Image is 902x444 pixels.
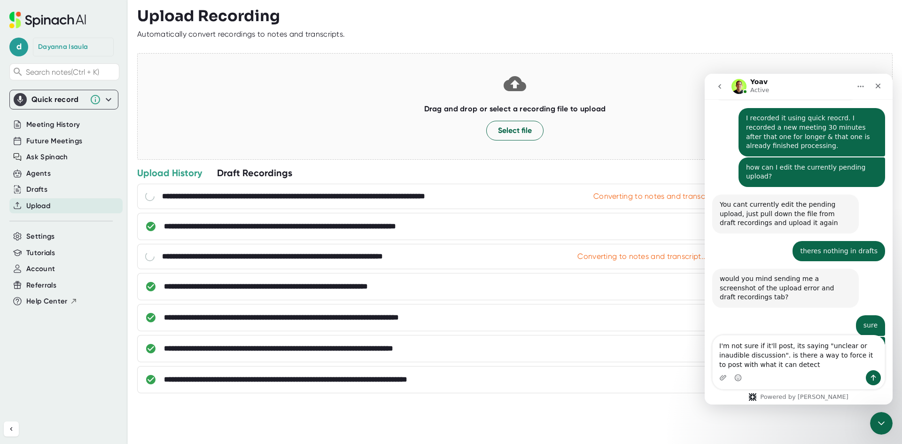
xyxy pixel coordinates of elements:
button: Settings [26,231,55,242]
button: Ask Spinach [26,152,68,163]
span: Help Center [26,296,68,307]
button: Upload [26,201,50,211]
span: Select file [498,125,532,136]
div: Draft Recordings [217,167,292,179]
div: Converting to notes and transcript... [593,192,723,201]
button: Collapse sidebar [4,421,19,436]
iframe: Intercom live chat [705,74,893,405]
div: Automatically convert recordings to notes and transcripts. [137,30,345,39]
span: Search notes (Ctrl + K) [26,68,117,77]
b: Drag and drop or select a recording file to upload [424,104,606,113]
div: Quick record [14,90,114,109]
button: Referrals [26,280,56,291]
button: Select file [486,121,544,140]
div: Dayanna Isaula [38,43,88,51]
div: Quick record [31,95,85,104]
button: Help Center [26,296,78,307]
button: Tutorials [26,248,55,258]
button: Drafts [26,184,47,195]
button: Future Meetings [26,136,82,147]
span: d [9,38,28,56]
iframe: Intercom live chat [870,412,893,435]
div: Upload History [137,167,202,179]
div: Converting to notes and transcript... [577,252,707,261]
button: Meeting History [26,119,80,130]
button: Agents [26,168,51,179]
button: Account [26,264,55,274]
h3: Upload Recording [137,7,893,25]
